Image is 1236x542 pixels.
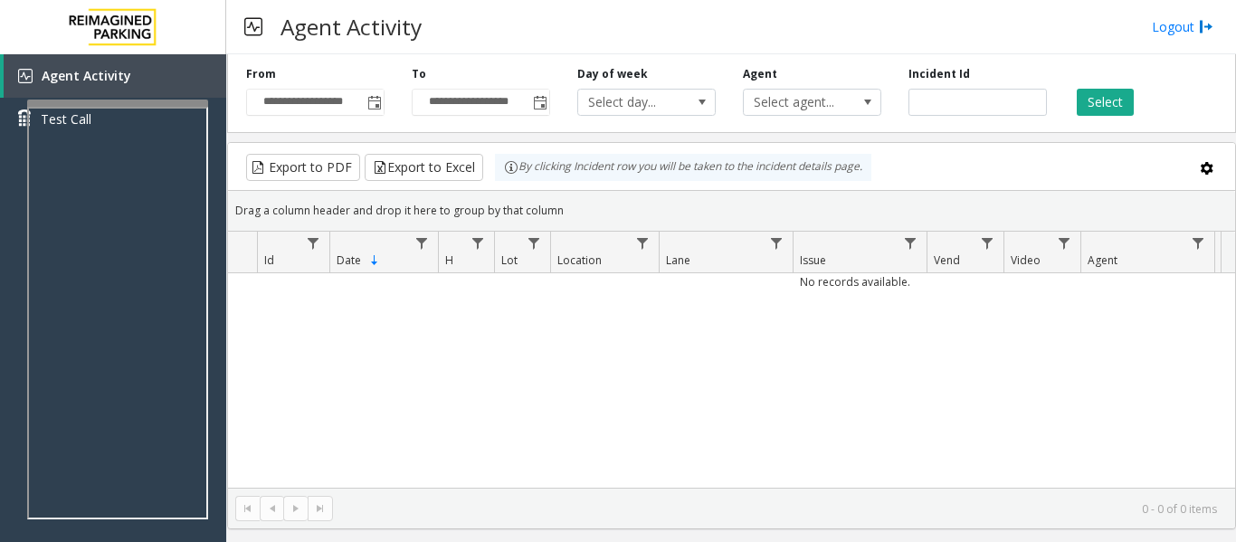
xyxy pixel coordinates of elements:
[364,90,384,115] span: Toggle popup
[975,232,1000,256] a: Vend Filter Menu
[1088,252,1117,268] span: Agent
[246,154,360,181] button: Export to PDF
[765,232,789,256] a: Lane Filter Menu
[1199,17,1213,36] img: logout
[522,232,547,256] a: Lot Filter Menu
[410,232,434,256] a: Date Filter Menu
[495,154,871,181] div: By clicking Incident row you will be taken to the incident details page.
[1077,89,1134,116] button: Select
[42,67,131,84] span: Agent Activity
[666,252,690,268] span: Lane
[504,160,518,175] img: infoIcon.svg
[337,252,361,268] span: Date
[4,54,226,98] a: Agent Activity
[1052,232,1077,256] a: Video Filter Menu
[18,69,33,83] img: 'icon'
[367,253,382,268] span: Sortable
[228,195,1235,226] div: Drag a column header and drop it here to group by that column
[1011,252,1041,268] span: Video
[246,66,276,82] label: From
[228,232,1235,489] div: Data table
[271,5,431,49] h3: Agent Activity
[1152,17,1213,36] a: Logout
[301,232,326,256] a: Id Filter Menu
[578,90,688,115] span: Select day...
[466,232,490,256] a: H Filter Menu
[934,252,960,268] span: Vend
[743,66,777,82] label: Agent
[557,252,602,268] span: Location
[365,154,483,181] button: Export to Excel
[577,66,648,82] label: Day of week
[800,252,826,268] span: Issue
[744,90,853,115] span: Select agent...
[501,252,518,268] span: Lot
[264,252,274,268] span: Id
[1186,232,1211,256] a: Agent Filter Menu
[529,90,549,115] span: Toggle popup
[631,232,655,256] a: Location Filter Menu
[412,66,426,82] label: To
[445,252,453,268] span: H
[344,501,1217,517] kendo-pager-info: 0 - 0 of 0 items
[908,66,970,82] label: Incident Id
[898,232,923,256] a: Issue Filter Menu
[244,5,262,49] img: pageIcon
